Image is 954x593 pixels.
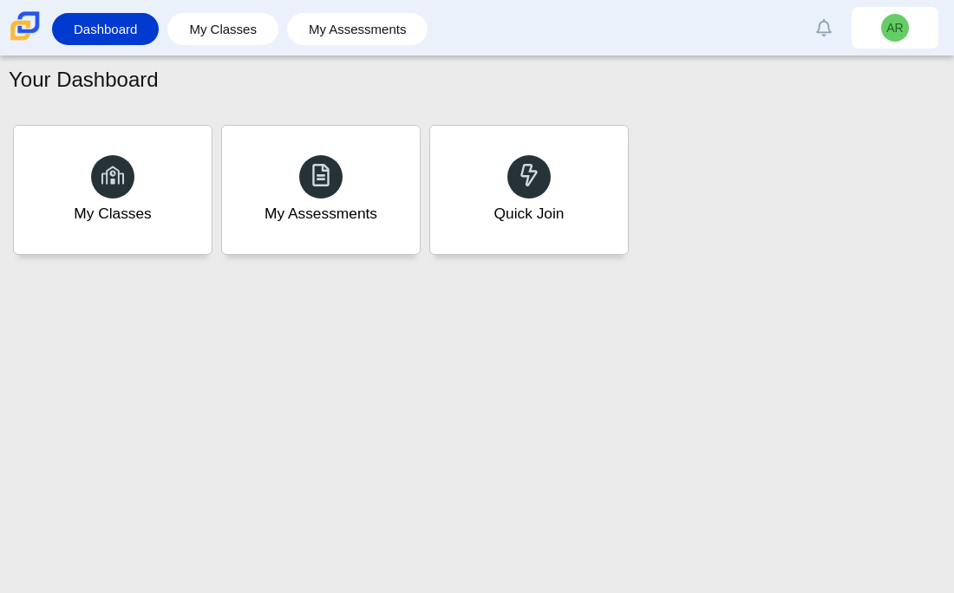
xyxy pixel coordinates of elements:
[265,203,377,225] div: My Assessments
[7,32,43,47] a: Carmen School of Science & Technology
[13,125,212,255] a: My Classes
[221,125,421,255] a: My Assessments
[7,8,43,44] img: Carmen School of Science & Technology
[61,13,150,45] a: Dashboard
[494,203,565,225] div: Quick Join
[296,13,420,45] a: My Assessments
[852,7,938,49] a: AR
[429,125,629,255] a: Quick Join
[176,13,270,45] a: My Classes
[805,9,843,47] a: Alerts
[886,22,903,34] span: AR
[9,65,159,94] h1: Your Dashboard
[74,203,152,225] div: My Classes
